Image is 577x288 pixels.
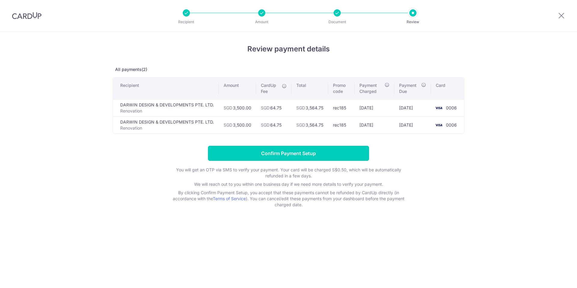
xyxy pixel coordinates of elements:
[240,19,284,25] p: Amount
[12,12,41,19] img: CardUp
[120,125,214,131] p: Renovation
[224,105,232,110] span: SGD
[296,105,305,110] span: SGD
[355,116,394,133] td: [DATE]
[328,116,355,133] td: rec185
[224,122,232,127] span: SGD
[446,105,457,110] span: 0006
[399,82,420,94] span: Payment Due
[168,181,409,187] p: We will reach out to you within one business day if we need more details to verify your payment.
[168,167,409,179] p: You will get an OTP via SMS to verify your payment. Your card will be charged S$0.50, which will ...
[219,78,256,99] th: Amount
[355,99,394,116] td: [DATE]
[113,66,464,72] p: All payments(2)
[433,104,445,112] img: <span class="translation_missing" title="translation missing: en.account_steps.new_confirm_form.b...
[219,116,256,133] td: 3,500.00
[391,19,435,25] p: Review
[113,116,219,133] td: DARWIN DESIGN & DEVELOPMENTS PTE. LTD.
[213,196,246,201] a: Terms of Service
[431,78,464,99] th: Card
[113,44,464,54] h4: Review payment details
[328,99,355,116] td: rec185
[315,19,359,25] p: Document
[164,19,209,25] p: Recipient
[113,99,219,116] td: DARWIN DESIGN & DEVELOPMENTS PTE. LTD.
[433,121,445,129] img: <span class="translation_missing" title="translation missing: en.account_steps.new_confirm_form.b...
[168,190,409,208] p: By clicking Confirm Payment Setup, you accept that these payments cannot be refunded by CardUp di...
[394,99,431,116] td: [DATE]
[359,82,383,94] span: Payment Charged
[292,99,328,116] td: 3,564.75
[219,99,256,116] td: 3,500.00
[538,270,571,285] iframe: Opens a widget where you can find more information
[394,116,431,133] td: [DATE]
[296,122,305,127] span: SGD
[208,146,369,161] input: Confirm Payment Setup
[113,78,219,99] th: Recipient
[256,99,292,116] td: 64.75
[261,122,270,127] span: SGD
[328,78,355,99] th: Promo code
[120,108,214,114] p: Renovation
[256,116,292,133] td: 64.75
[261,105,270,110] span: SGD
[292,116,328,133] td: 3,564.75
[261,82,279,94] span: CardUp Fee
[446,122,457,127] span: 0006
[292,78,328,99] th: Total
